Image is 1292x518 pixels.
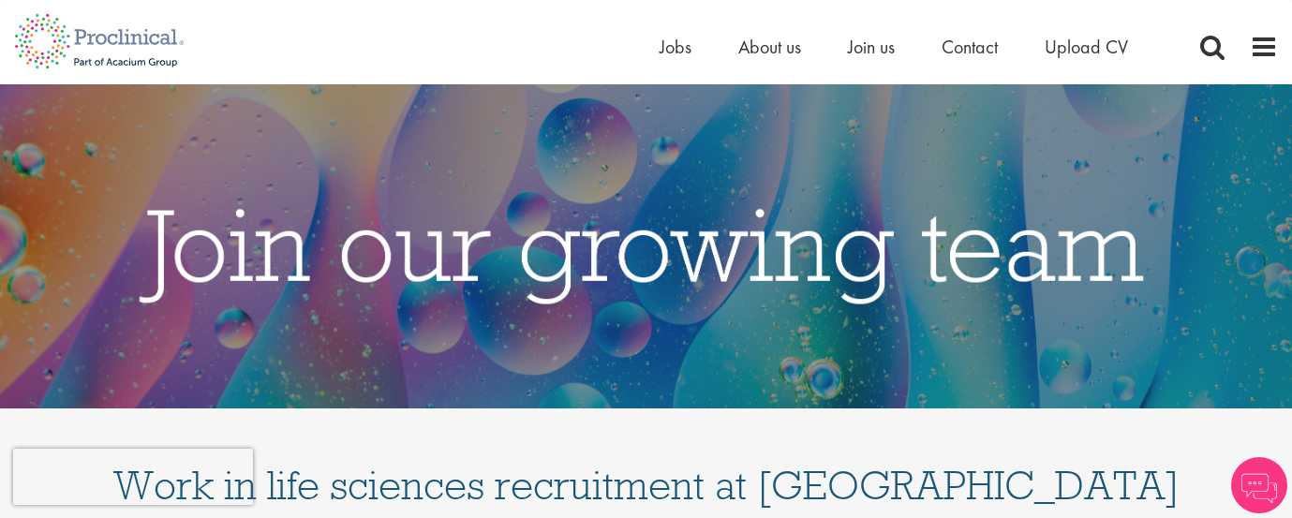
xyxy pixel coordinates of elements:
a: Jobs [660,35,691,59]
h1: Work in life sciences recruitment at [GEOGRAPHIC_DATA] [112,427,1181,506]
iframe: reCAPTCHA [13,449,253,505]
a: Contact [942,35,998,59]
a: Upload CV [1045,35,1128,59]
a: Join us [848,35,895,59]
a: About us [738,35,801,59]
img: Chatbot [1231,457,1287,513]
